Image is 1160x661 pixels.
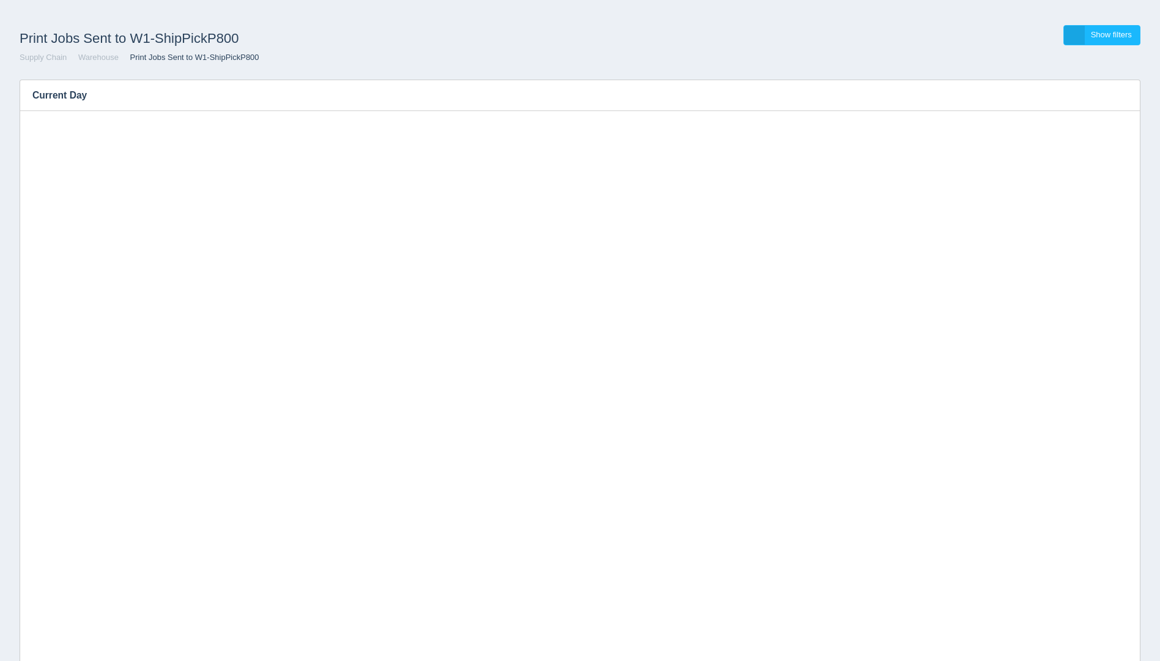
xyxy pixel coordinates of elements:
a: Warehouse [78,53,119,62]
a: Show filters [1063,25,1140,45]
li: Print Jobs Sent to W1-ShipPickP800 [121,52,259,64]
span: Show filters [1091,30,1132,39]
h3: Current Day [20,80,1103,111]
h1: Print Jobs Sent to W1-ShipPickP800 [20,25,580,52]
a: Supply Chain [20,53,67,62]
